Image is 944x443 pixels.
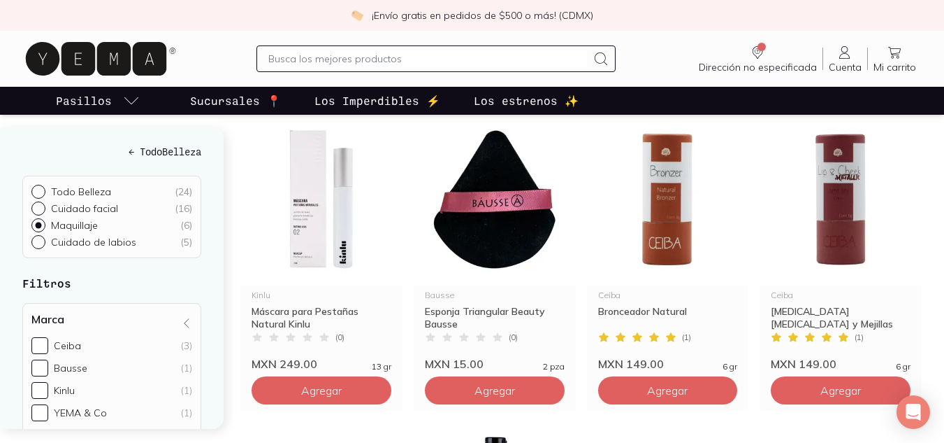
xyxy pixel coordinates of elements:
a: Bálsamo Labios y Mejillas Light My FireCeiba[MEDICAL_DATA] [MEDICAL_DATA] y Mejillas Light My Fir... [760,113,922,371]
p: Los Imperdibles ⚡️ [314,92,440,109]
input: Busca los mejores productos [268,50,588,67]
img: Bálsamo Labios y Mejillas Light My Fire [760,113,922,286]
p: Maquillaje [51,219,98,232]
div: Open Intercom Messenger [896,395,930,429]
span: ( 0 ) [509,333,518,342]
img: Bronceador Natural [587,113,749,286]
div: [MEDICAL_DATA] [MEDICAL_DATA] y Mejillas Light My Fire [771,305,910,330]
h5: ← Todo Belleza [22,144,201,159]
a: Esponja Triangular Beauty BausseBausseEsponja Triangular Beauty Bausse(0)MXN 15.002 pza [414,113,576,371]
input: Kinlu(1) [31,382,48,399]
p: ¡Envío gratis en pedidos de $500 o más! (CDMX) [372,8,593,22]
div: ( 16 ) [175,202,192,215]
h4: Marca [31,312,64,326]
button: Agregar [598,377,738,405]
span: 13 gr [372,363,391,371]
div: ( 5 ) [180,236,192,248]
a: Mi carrito [868,44,922,73]
a: Mascara Pestanas Natural KinluKinluMáscara para Pestañas Natural Kinlu(0)MXN 249.0013 gr [240,113,402,371]
div: Bronceador Natural [598,305,738,330]
a: pasillo-todos-link [53,87,143,115]
span: MXN 249.00 [252,357,317,371]
div: (3) [181,339,192,352]
strong: Filtros [22,276,71,290]
a: Sucursales 📍 [187,87,284,115]
span: 6 gr [722,363,737,371]
div: (1) [181,384,192,397]
span: MXN 15.00 [425,357,484,371]
span: Dirección no especificada [699,61,817,73]
div: YEMA & Co [54,407,107,419]
button: Agregar [425,377,565,405]
p: Cuidado facial [51,202,118,215]
div: Ceiba [598,291,738,300]
div: (1) [181,362,192,374]
img: Mascara Pestanas Natural Kinlu [240,113,402,286]
span: ( 1 ) [855,333,864,342]
span: Mi carrito [873,61,916,73]
span: ( 0 ) [335,333,344,342]
img: Esponja Triangular Beauty Bausse [414,113,576,286]
div: Ceiba [771,291,910,300]
a: Los estrenos ✨ [471,87,581,115]
input: Ceiba(3) [31,337,48,354]
button: Agregar [252,377,391,405]
a: Cuenta [823,44,867,73]
div: Bausse [54,362,87,374]
p: Los estrenos ✨ [474,92,579,109]
a: ← TodoBelleza [22,144,201,159]
div: Kinlu [252,291,391,300]
a: Dirección no especificada [693,44,822,73]
span: 2 pza [543,363,565,371]
input: Bausse(1) [31,360,48,377]
a: Los Imperdibles ⚡️ [312,87,443,115]
div: ( 6 ) [180,219,192,232]
span: Agregar [820,384,861,398]
span: Agregar [647,384,688,398]
img: check [351,9,363,22]
div: Marca [22,303,201,436]
div: ( 24 ) [175,185,192,198]
input: YEMA & Co(1) [31,405,48,421]
div: Ceiba [54,339,81,352]
div: (1) [181,407,192,419]
span: MXN 149.00 [771,357,836,371]
span: ( 1 ) [682,333,691,342]
span: 6 gr [896,363,910,371]
span: Agregar [301,384,342,398]
p: Sucursales 📍 [190,92,281,109]
span: MXN 149.00 [598,357,664,371]
div: Kinlu [54,384,75,397]
div: Esponja Triangular Beauty Bausse [425,305,565,330]
span: Cuenta [829,61,862,73]
div: Máscara para Pestañas Natural Kinlu [252,305,391,330]
span: Agregar [474,384,515,398]
p: Todo Belleza [51,185,111,198]
button: Agregar [771,377,910,405]
div: Bausse [425,291,565,300]
a: Bronceador NaturalCeibaBronceador Natural(1)MXN 149.006 gr [587,113,749,371]
p: Pasillos [56,92,112,109]
p: Cuidado de labios [51,236,136,248]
